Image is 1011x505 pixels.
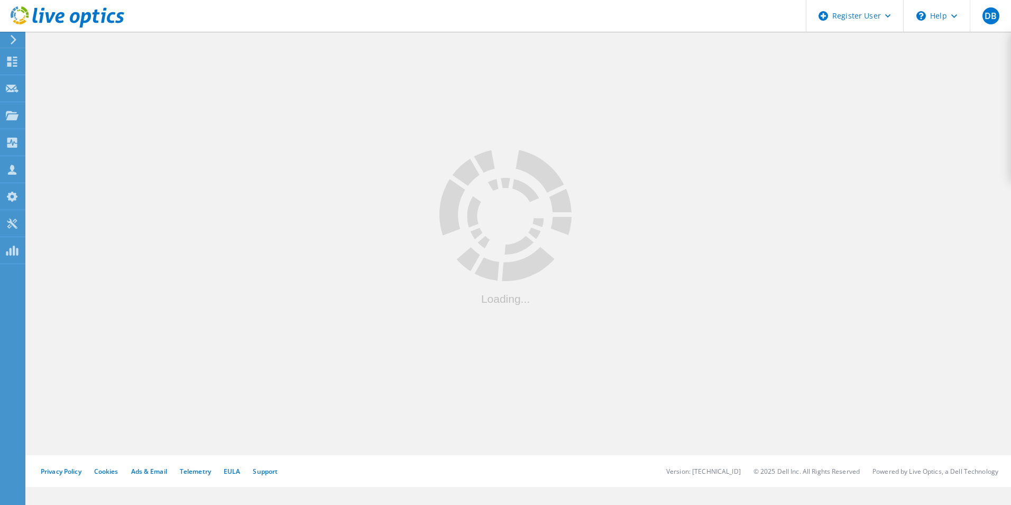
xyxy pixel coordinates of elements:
[872,467,998,476] li: Powered by Live Optics, a Dell Technology
[253,467,278,476] a: Support
[41,467,81,476] a: Privacy Policy
[439,293,572,304] div: Loading...
[985,12,997,20] span: DB
[11,22,124,30] a: Live Optics Dashboard
[753,467,860,476] li: © 2025 Dell Inc. All Rights Reserved
[180,467,211,476] a: Telemetry
[224,467,240,476] a: EULA
[916,11,926,21] svg: \n
[94,467,118,476] a: Cookies
[131,467,167,476] a: Ads & Email
[666,467,741,476] li: Version: [TECHNICAL_ID]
